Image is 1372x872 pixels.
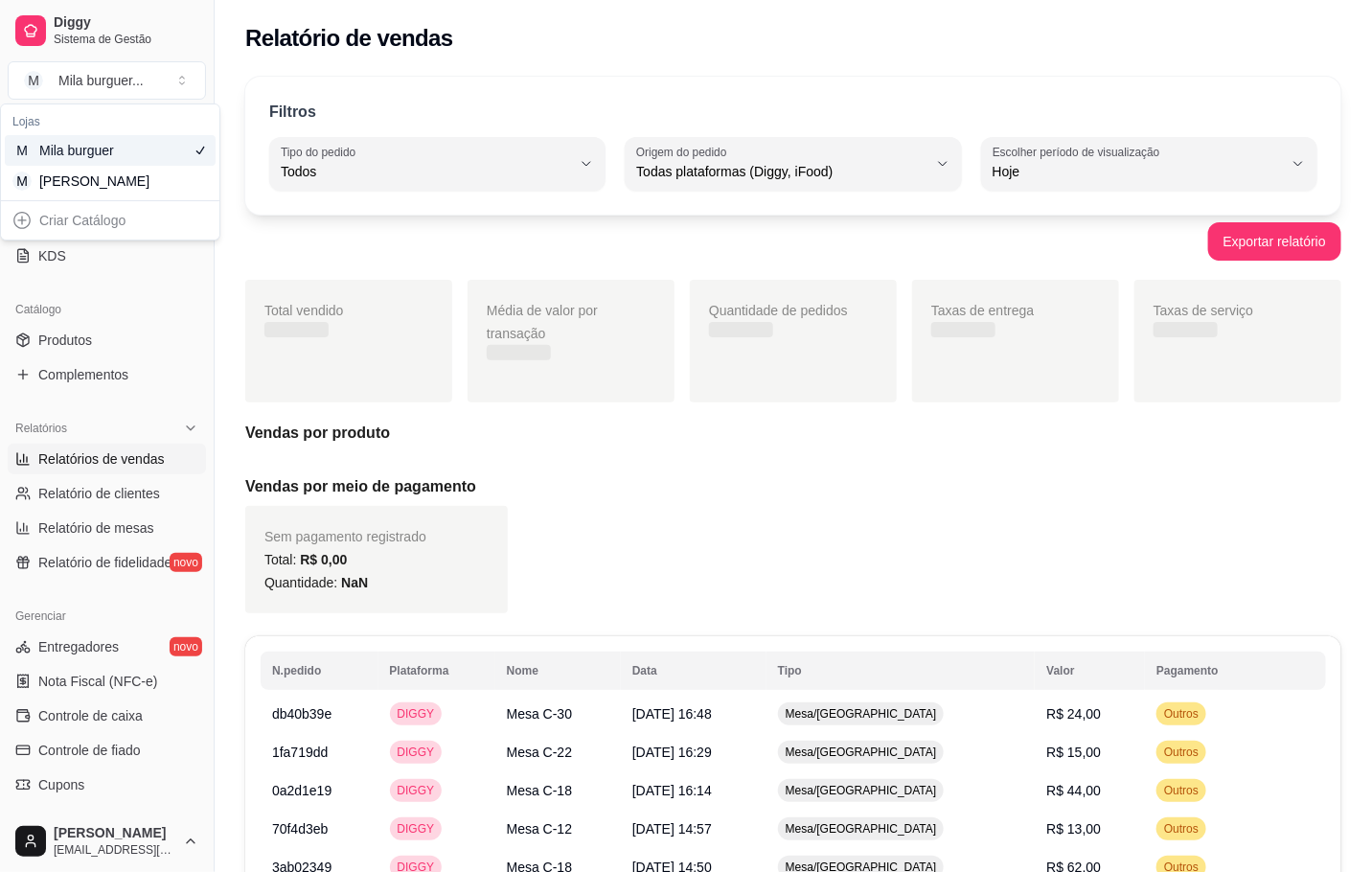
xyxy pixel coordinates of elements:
span: [EMAIL_ADDRESS][DOMAIN_NAME] [54,842,175,858]
div: Gerenciar [8,601,206,631]
button: [PERSON_NAME][EMAIL_ADDRESS][DOMAIN_NAME] [8,818,206,864]
div: Catálogo [8,294,206,325]
a: Entregadoresnovo [8,631,206,662]
div: [PERSON_NAME] [39,172,126,191]
h2: Relatório de vendas [245,23,453,54]
span: R$ 0,00 [300,552,347,567]
span: [PERSON_NAME] [54,825,175,842]
div: Suggestions [1,201,219,240]
span: Cupons [38,775,84,794]
span: NaN [341,575,368,590]
span: Todos [281,162,571,181]
span: Total vendido [264,303,344,318]
a: Relatório de fidelidadenovo [8,547,206,578]
span: KDS [38,246,66,265]
button: Escolher período de visualizaçãoHoje [981,137,1317,191]
div: Mila burguer ... [58,71,144,90]
div: Lojas [5,108,216,135]
span: Hoje [993,162,1283,181]
span: Todas plataformas (Diggy, iFood) [636,162,926,181]
a: DiggySistema de Gestão [8,8,206,54]
span: Controle de caixa [38,706,143,725]
span: Quantidade de pedidos [709,303,848,318]
span: M [24,71,43,90]
span: Taxas de serviço [1154,303,1253,318]
span: Clientes [38,810,87,829]
span: Controle de fiado [38,741,141,760]
a: Clientes [8,804,206,835]
span: Entregadores [38,637,119,656]
p: Filtros [269,101,316,124]
label: Tipo do pedido [281,144,362,160]
span: Complementos [38,365,128,384]
a: Cupons [8,769,206,800]
span: Média de valor por transação [487,303,598,341]
button: Origem do pedidoTodas plataformas (Diggy, iFood) [625,137,961,191]
button: Exportar relatório [1208,222,1341,261]
a: Relatório de mesas [8,513,206,543]
a: Relatórios de vendas [8,444,206,474]
h5: Vendas por produto [245,422,1341,445]
span: Relatórios de vendas [38,449,165,469]
span: Quantidade: [264,575,368,590]
label: Origem do pedido [636,144,733,160]
div: Mila burguer [39,141,126,160]
span: M [12,141,32,160]
span: Relatório de fidelidade [38,553,171,572]
a: Complementos [8,359,206,390]
a: Nota Fiscal (NFC-e) [8,666,206,697]
a: KDS [8,241,206,271]
span: Relatórios [15,421,67,436]
span: Relatório de clientes [38,484,160,503]
a: Relatório de clientes [8,478,206,509]
span: Sem pagamento registrado [264,529,426,544]
h5: Vendas por meio de pagamento [245,475,1341,498]
span: Diggy [54,14,198,32]
span: Relatório de mesas [38,518,154,538]
label: Escolher período de visualização [993,144,1166,160]
button: Tipo do pedidoTodos [269,137,606,191]
a: Produtos [8,325,206,356]
span: Sistema de Gestão [54,32,198,47]
button: Select a team [8,61,206,100]
span: Produtos [38,331,92,350]
span: M [12,172,32,191]
a: Controle de fiado [8,735,206,766]
div: Suggestions [1,104,219,200]
span: Taxas de entrega [931,303,1034,318]
span: Total: [264,552,347,567]
a: Controle de caixa [8,700,206,731]
span: Nota Fiscal (NFC-e) [38,672,157,691]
